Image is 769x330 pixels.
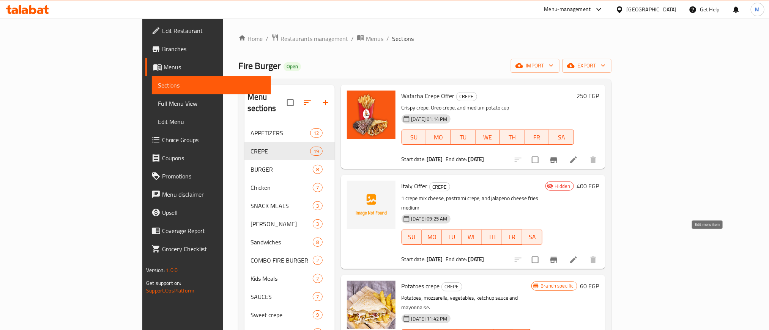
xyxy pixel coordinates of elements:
button: export [563,59,611,73]
h6: 60 EGP [580,281,599,291]
span: Sort sections [298,94,317,112]
a: Coupons [145,149,271,167]
span: Open [284,63,301,70]
button: Branch-specific-item [545,151,563,169]
span: Full Menu View [158,99,265,108]
span: Wafarha Crepe Offer [402,90,455,102]
a: Restaurants management [271,34,348,44]
span: Start date: [402,254,426,264]
a: Edit Menu [152,113,271,131]
span: 7 [313,293,322,300]
div: items [313,201,322,210]
div: RIZZO [251,219,313,228]
span: 8 [313,166,322,173]
span: Promotions [162,172,265,181]
div: items [313,219,322,228]
span: BURGER [251,165,313,174]
p: 1 crepe mix cheese, pastrami crepe, and jalapeno cheese fries medium [402,194,542,213]
span: FR [505,231,519,242]
div: items [313,238,322,247]
a: Support.OpsPlatform [146,286,194,296]
span: Coverage Report [162,226,265,235]
span: Branches [162,44,265,53]
span: COMBO FIRE BURGER [251,256,313,265]
span: Menus [164,63,265,72]
h6: 250 EGP [577,91,599,101]
span: WE [465,231,479,242]
div: Sandwiches8 [244,233,335,251]
div: SAUCES [251,292,313,301]
span: M [755,5,760,14]
span: 19 [310,148,322,155]
span: FR [528,132,546,143]
span: Select all sections [282,95,298,111]
span: Italy Offer [402,180,428,192]
div: items [313,292,322,301]
p: Potatoes, mozzarella, vegetables, ketchup sauce and mayonnaise. [402,293,531,312]
img: Wafarha Crepe Offer [347,91,396,139]
span: MO [425,231,439,242]
div: CREPE [441,282,462,291]
span: [DATE] 09:25 AM [408,215,451,222]
span: export [569,61,605,70]
button: Add section [317,94,335,112]
h6: 400 EGP [577,181,599,191]
a: Grocery Checklist [145,240,271,258]
div: SNACK MEALS3 [244,197,335,215]
span: Kids Meals [251,274,313,283]
a: Coverage Report [145,222,271,240]
a: Menus [357,34,383,44]
span: TH [503,132,522,143]
span: 2 [313,257,322,264]
span: Get support on: [146,278,181,288]
span: 7 [313,184,322,191]
div: Sweet crepe [251,310,313,319]
span: Hidden [552,183,574,190]
div: items [313,310,322,319]
button: MO [422,230,442,245]
span: 9 [313,311,322,319]
span: Coupons [162,153,265,163]
b: [DATE] [468,154,484,164]
span: SA [525,231,539,242]
div: Chicken7 [244,178,335,197]
div: items [313,165,322,174]
div: items [313,274,322,283]
button: MO [426,130,451,145]
span: Select to update [527,152,543,168]
nav: breadcrumb [238,34,611,44]
a: Menus [145,58,271,76]
button: delete [584,151,602,169]
button: TU [442,230,462,245]
a: Branches [145,40,271,58]
button: FR [525,130,549,145]
span: Choice Groups [162,135,265,144]
span: Chicken [251,183,313,192]
span: End date: [446,254,467,264]
span: SU [405,231,419,242]
span: TU [454,132,473,143]
span: End date: [446,154,467,164]
span: Sandwiches [251,238,313,247]
span: Sections [158,81,265,90]
span: [DATE] 01:14 PM [408,116,451,123]
span: TU [445,231,459,242]
div: CREPE [429,182,450,191]
button: WE [476,130,500,145]
b: [DATE] [468,254,484,264]
a: Full Menu View [152,94,271,113]
div: SAUCES7 [244,288,335,306]
span: Edit Restaurant [162,26,265,35]
span: APPETIZERS [251,128,310,138]
span: MO [429,132,448,143]
button: SU [402,130,427,145]
div: items [313,256,322,265]
a: Choice Groups [145,131,271,149]
button: SA [549,130,574,145]
button: import [511,59,559,73]
span: Restaurants management [280,34,348,43]
span: Branch specific [538,282,577,289]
